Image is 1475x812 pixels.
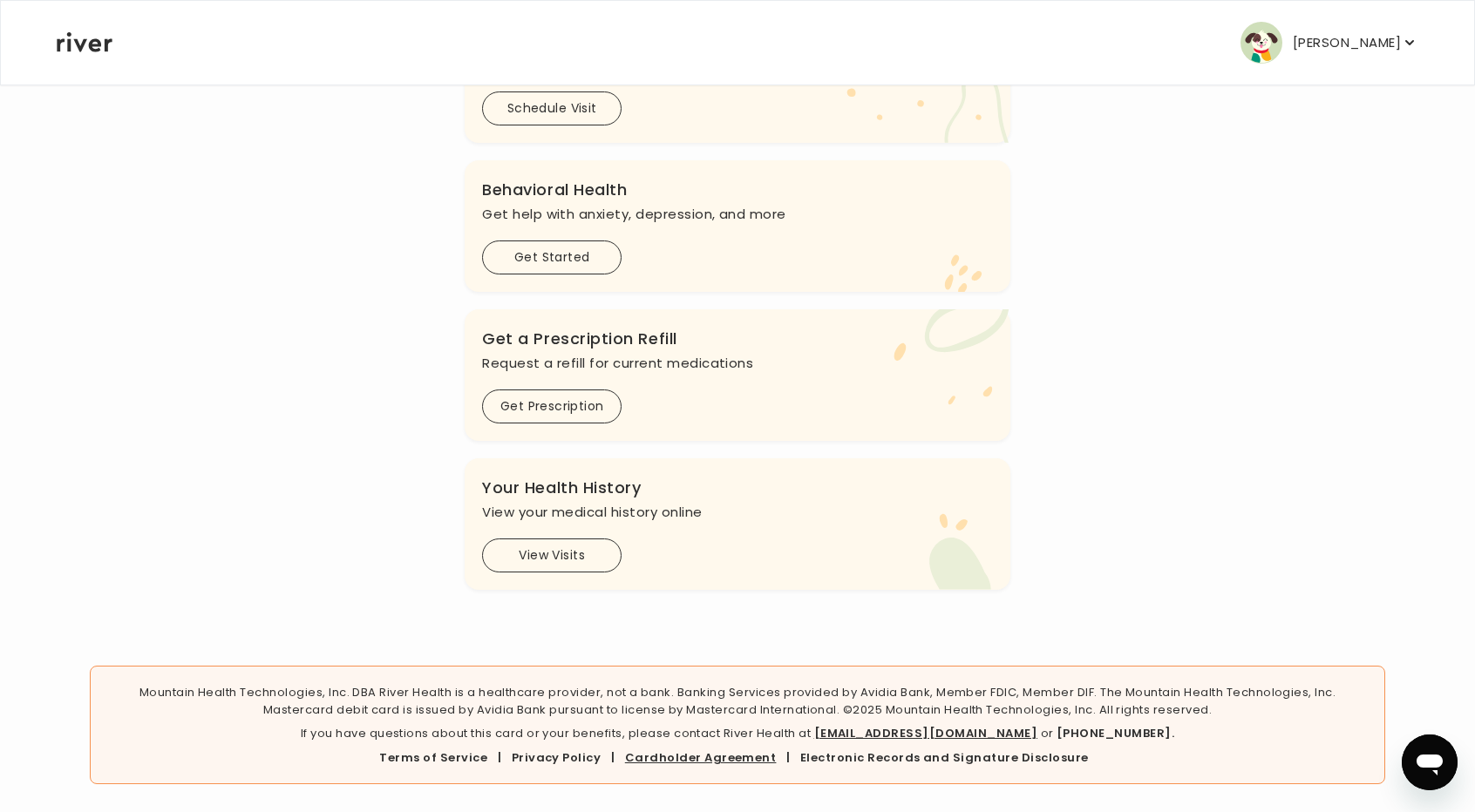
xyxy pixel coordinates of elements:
a: Electronic Records and Signature Disclosure [800,749,1089,766]
p: View your medical history online [482,500,993,524]
iframe: Button to launch messaging window [1402,734,1458,790]
button: Get Prescription [482,389,622,423]
img: user avatar [1240,22,1282,64]
h3: Get a Prescription Refill [482,327,993,351]
a: [EMAIL_ADDRESS][DOMAIN_NAME] [814,725,1037,741]
p: If you have questions about this card or your benefits, please contact River Health at or [105,725,1370,742]
button: user avatar[PERSON_NAME] [1240,22,1418,64]
button: Schedule Visit [482,91,622,125]
h3: Behavioral Health [482,178,993,202]
p: Request a refill for current medications [482,351,993,376]
h3: Your Health History [482,476,993,500]
button: Get Started [482,240,622,274]
p: [PERSON_NAME] [1293,30,1401,55]
a: Privacy Policy [512,749,602,766]
p: Mountain Health Technologies, Inc. DBA River Health is a healthcare provider, not a bank. Banking... [105,684,1370,718]
a: [PHONE_NUMBER]. [1057,725,1174,741]
div: | | | [105,749,1370,767]
p: Get help with anxiety, depression, and more [482,202,993,227]
a: Cardholder Agreement [625,749,777,766]
button: View Visits [482,538,622,572]
a: Terms of Service [379,749,487,766]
